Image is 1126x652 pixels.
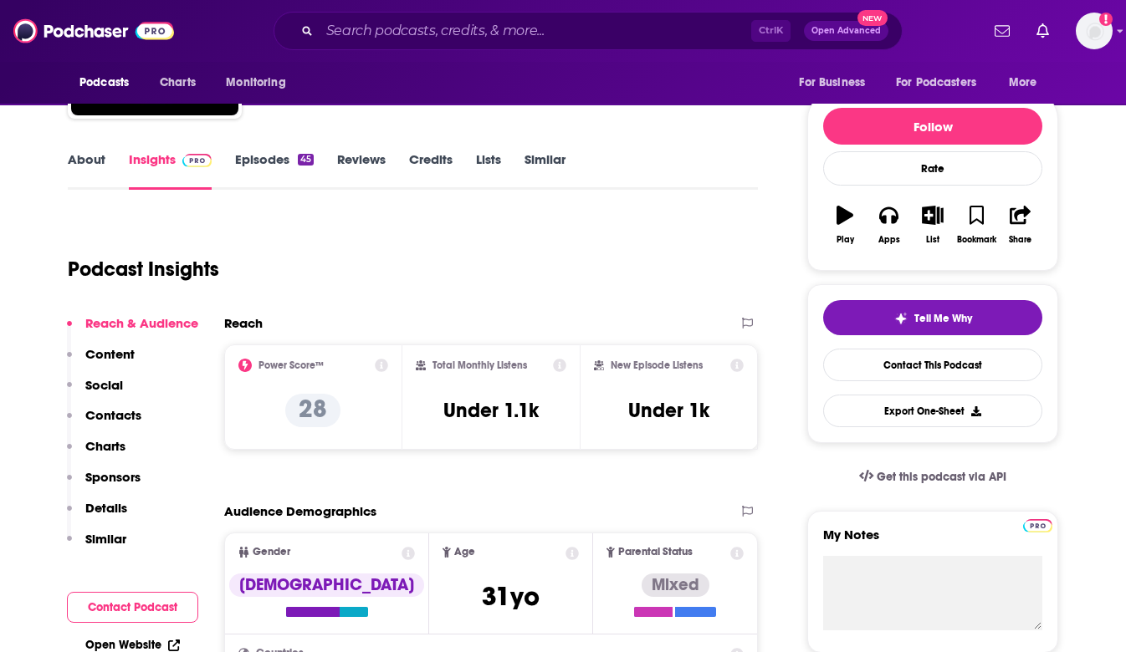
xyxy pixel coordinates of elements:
p: Charts [85,438,125,454]
div: List [926,235,939,245]
p: 28 [285,394,340,427]
button: Reach & Audience [67,315,198,346]
span: For Business [799,71,865,94]
a: Pro website [1023,517,1052,532]
a: Reviews [337,151,386,190]
span: Monitoring [226,71,285,94]
span: Logged in as evankrask [1076,13,1113,49]
button: Contact Podcast [67,592,198,623]
button: Social [67,377,123,408]
button: Bookmark [955,195,998,255]
button: List [911,195,955,255]
span: 31 yo [482,580,540,613]
a: Contact This Podcast [823,349,1042,381]
span: Gender [253,547,290,558]
p: Contacts [85,407,141,423]
a: About [68,151,105,190]
button: open menu [997,67,1058,99]
h3: Under 1k [628,398,709,423]
p: Details [85,500,127,516]
span: Get this podcast via API [877,470,1006,484]
div: Rate [823,151,1042,186]
button: open menu [885,67,1001,99]
a: Show notifications dropdown [1030,17,1056,45]
a: Lists [476,151,501,190]
label: My Notes [823,527,1042,556]
button: Details [67,500,127,531]
img: Podchaser Pro [182,154,212,167]
div: Search podcasts, credits, & more... [274,12,903,50]
button: Sponsors [67,469,141,500]
span: Parental Status [618,547,693,558]
button: Similar [67,531,126,562]
div: [DEMOGRAPHIC_DATA] [229,573,424,597]
h1: Podcast Insights [68,257,219,282]
a: Similar [525,151,566,190]
button: tell me why sparkleTell Me Why [823,300,1042,335]
div: Bookmark [957,235,996,245]
button: Charts [67,438,125,469]
button: open menu [68,67,151,99]
a: Show notifications dropdown [988,17,1016,45]
div: 45 [298,154,314,166]
h2: Audience Demographics [224,503,376,519]
p: Content [85,346,135,362]
span: Ctrl K [751,20,791,42]
button: Follow [823,108,1042,145]
h2: Power Score™ [258,359,324,371]
button: Show profile menu [1076,13,1113,49]
p: Similar [85,531,126,547]
input: Search podcasts, credits, & more... [320,18,751,44]
span: Podcasts [79,71,129,94]
img: Podchaser Pro [1023,519,1052,532]
div: Apps [878,235,900,245]
img: User Profile [1076,13,1113,49]
a: Credits [409,151,453,190]
div: Mixed [642,573,709,597]
button: Open AdvancedNew [804,21,888,41]
a: Charts [149,67,206,99]
p: Sponsors [85,469,141,485]
span: For Podcasters [896,71,976,94]
button: Contacts [67,407,141,438]
a: Open Website [85,638,180,652]
button: open menu [787,67,886,99]
span: More [1009,71,1037,94]
h2: Total Monthly Listens [432,359,527,371]
a: Get this podcast via API [846,456,1020,497]
p: Social [85,377,123,393]
h2: New Episode Listens [611,359,703,371]
button: open menu [214,67,307,99]
button: Content [67,346,135,377]
span: New [857,10,888,26]
svg: Add a profile image [1099,13,1113,26]
span: Charts [160,71,196,94]
h3: Under 1.1k [443,398,539,423]
span: Open Advanced [811,27,881,35]
span: Age [454,547,475,558]
span: Tell Me Why [914,312,972,325]
button: Export One-Sheet [823,395,1042,427]
a: Episodes45 [235,151,314,190]
h2: Reach [224,315,263,331]
img: tell me why sparkle [894,312,908,325]
p: Reach & Audience [85,315,198,331]
button: Apps [867,195,910,255]
img: Podchaser - Follow, Share and Rate Podcasts [13,15,174,47]
div: Share [1009,235,1031,245]
button: Share [999,195,1042,255]
a: InsightsPodchaser Pro [129,151,212,190]
button: Play [823,195,867,255]
div: Play [837,235,854,245]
